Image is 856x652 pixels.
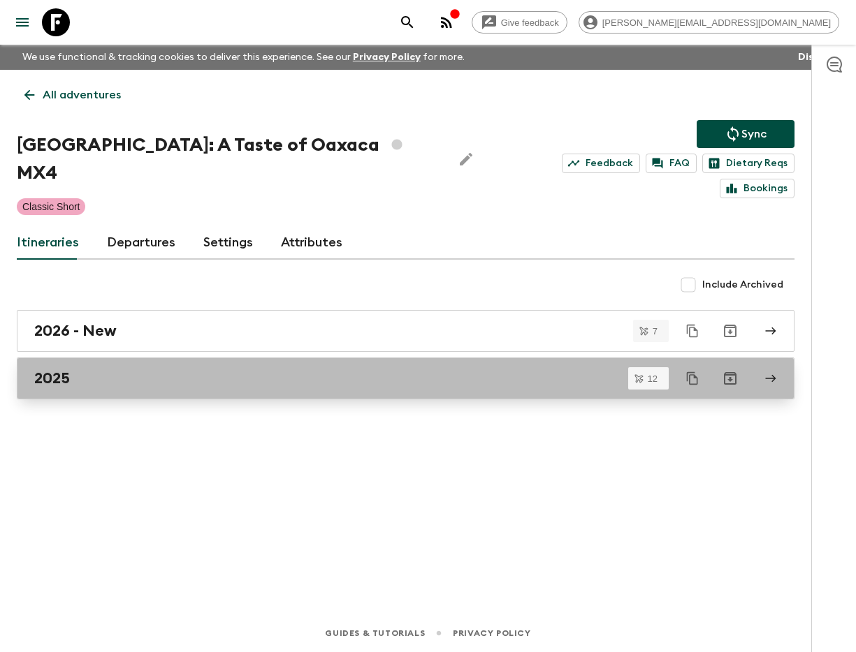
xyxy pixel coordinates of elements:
[17,131,441,187] h1: [GEOGRAPHIC_DATA]: A Taste of Oaxaca MX4
[720,179,795,198] a: Bookings
[453,625,530,641] a: Privacy Policy
[680,366,705,391] button: Duplicate
[17,45,470,70] p: We use functional & tracking cookies to deliver this experience. See our for more.
[644,327,666,336] span: 7
[17,310,795,352] a: 2026 - New
[562,154,640,173] a: Feedback
[697,120,795,148] button: Sync adventure departures to the booking engine
[107,226,175,260] a: Departures
[325,625,425,641] a: Guides & Tutorials
[493,17,567,28] span: Give feedback
[43,87,121,103] p: All adventures
[472,11,567,34] a: Give feedback
[795,47,839,67] button: Dismiss
[716,364,744,392] button: Archive
[452,131,480,187] button: Edit Adventure Title
[680,318,705,343] button: Duplicate
[646,154,697,173] a: FAQ
[393,8,421,36] button: search adventures
[702,278,783,292] span: Include Archived
[8,8,36,36] button: menu
[741,126,767,142] p: Sync
[17,226,79,260] a: Itineraries
[579,11,839,34] div: [PERSON_NAME][EMAIL_ADDRESS][DOMAIN_NAME]
[34,369,70,387] h2: 2025
[702,154,795,173] a: Dietary Reqs
[17,81,129,109] a: All adventures
[716,317,744,345] button: Archive
[639,374,666,383] span: 12
[17,357,795,399] a: 2025
[281,226,342,260] a: Attributes
[22,200,80,214] p: Classic Short
[203,226,253,260] a: Settings
[34,322,117,340] h2: 2026 - New
[353,52,421,62] a: Privacy Policy
[595,17,839,28] span: [PERSON_NAME][EMAIL_ADDRESS][DOMAIN_NAME]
